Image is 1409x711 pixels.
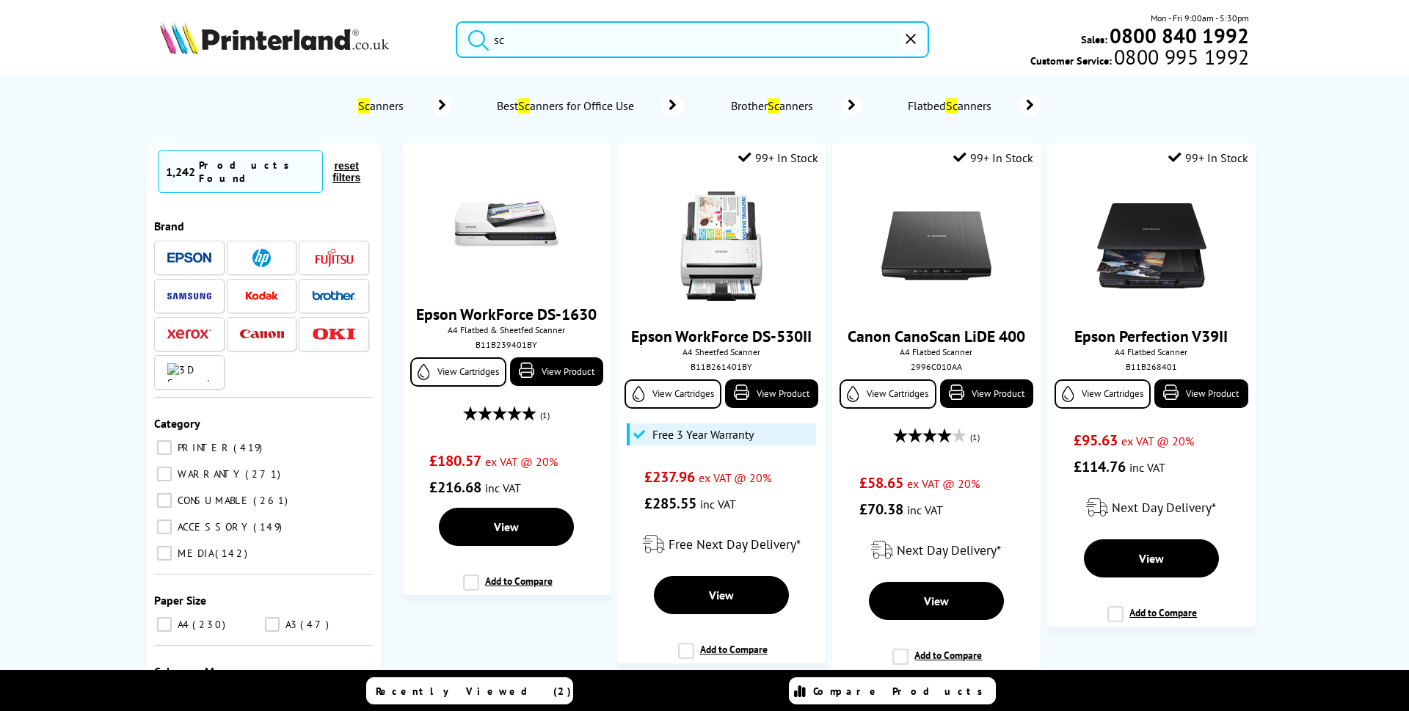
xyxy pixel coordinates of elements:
[215,547,251,560] span: 142
[666,191,776,301] img: Epson-DS-530II-Front-Small.jpg
[199,158,315,185] div: Products Found
[700,497,736,511] span: inc VAT
[907,476,980,491] span: ex VAT @ 20%
[174,467,244,481] span: WARRANTY
[1129,460,1165,475] span: inc VAT
[456,21,929,58] input: Search produ
[174,494,252,507] span: CONSUMABLE
[154,416,200,431] span: Category
[166,164,195,179] span: 1,242
[1154,379,1248,408] a: View Product
[167,329,211,339] img: Xerox
[644,467,695,486] span: £237.96
[625,379,721,409] a: View Cartridges
[669,536,801,553] span: Free Next Day Delivery*
[1030,50,1249,68] span: Customer Service:
[410,357,506,387] a: View Cartridges
[813,685,991,698] span: Compare Products
[725,379,818,408] a: View Product
[358,98,370,113] mark: Sc
[652,427,754,442] span: Free 3 Year Warranty
[1055,487,1248,528] div: modal_delivery
[518,98,530,113] mark: Sc
[157,440,172,455] input: PRINTER 419
[485,454,558,469] span: ex VAT @ 20%
[354,95,451,116] a: Scanners
[154,219,184,233] span: Brand
[174,547,214,560] span: MEDIA
[644,494,696,513] span: £285.55
[1121,434,1194,448] span: ex VAT @ 20%
[376,685,572,698] span: Recently Viewed (2)
[494,519,519,534] span: View
[240,329,284,339] img: Canon
[1074,326,1228,346] a: Epson Perfection V39II
[157,546,172,561] input: MEDIA 142
[414,339,600,350] div: B11B239401BY
[654,576,789,614] a: View
[253,494,291,507] span: 261
[154,664,234,679] span: Colour or Mono
[906,98,999,113] span: Flatbed anners
[840,346,1033,357] span: A4 Flatbed Scanner
[312,291,356,301] img: Brother
[625,524,818,565] div: modal_delivery
[439,508,574,546] a: View
[416,304,597,324] a: Epson WorkForce DS-1630
[240,291,284,300] img: Kodak
[699,470,771,485] span: ex VAT @ 20%
[167,363,211,382] img: 3D Systems
[859,473,903,492] span: £58.65
[429,451,481,470] span: £180.57
[354,98,412,113] span: anners
[907,503,943,517] span: inc VAT
[843,361,1029,372] div: 2996C010AA
[946,98,958,113] mark: Sc
[282,618,299,631] span: A3
[728,95,862,116] a: BrotherScanners
[253,520,285,533] span: 149
[495,98,641,113] span: Best anners for Office Use
[154,593,206,608] span: Paper Size
[1084,539,1219,577] a: View
[1096,191,1206,301] img: Epson-V39II-Front-Main-Small.jpg
[245,467,284,481] span: 271
[451,169,561,279] img: DS-1630-front-small.jpg
[1055,379,1151,409] a: View Cartridges
[628,361,814,372] div: B11B261401BY
[252,249,271,267] img: HP
[940,379,1033,408] a: View Product
[738,150,818,165] div: 99+ In Stock
[1055,346,1248,357] span: A4 Flatbed Scanner
[1110,22,1249,49] b: 0800 840 1992
[1058,361,1244,372] div: B11B268401
[768,98,779,113] mark: Sc
[1107,606,1197,634] label: Add to Compare
[631,326,812,346] a: Epson WorkForce DS-530II
[953,150,1033,165] div: 99+ In Stock
[157,519,172,534] input: ACCESSORY 149
[233,441,266,454] span: 419
[840,379,936,409] a: View Cartridges
[160,22,389,54] img: Printerland Logo
[970,423,980,451] span: (1)
[709,588,734,602] span: View
[840,530,1033,571] div: modal_delivery
[265,617,280,632] input: A3 47
[728,98,820,113] span: Brother anners
[789,677,996,704] a: Compare Products
[160,22,437,57] a: Printerland Logo
[540,401,550,429] span: (1)
[1112,50,1249,64] span: 0800 995 1992
[157,617,172,632] input: A4 230
[157,493,172,508] input: CONSUMABLE 261
[1168,150,1248,165] div: 99+ In Stock
[174,520,252,533] span: ACCESSORY
[192,618,229,631] span: 230
[897,542,1001,558] span: Next Day Delivery*
[300,618,332,631] span: 47
[485,481,521,495] span: inc VAT
[625,346,818,357] span: A4 Sheetfed Scanner
[463,575,553,602] label: Add to Compare
[1107,29,1249,43] a: 0800 840 1992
